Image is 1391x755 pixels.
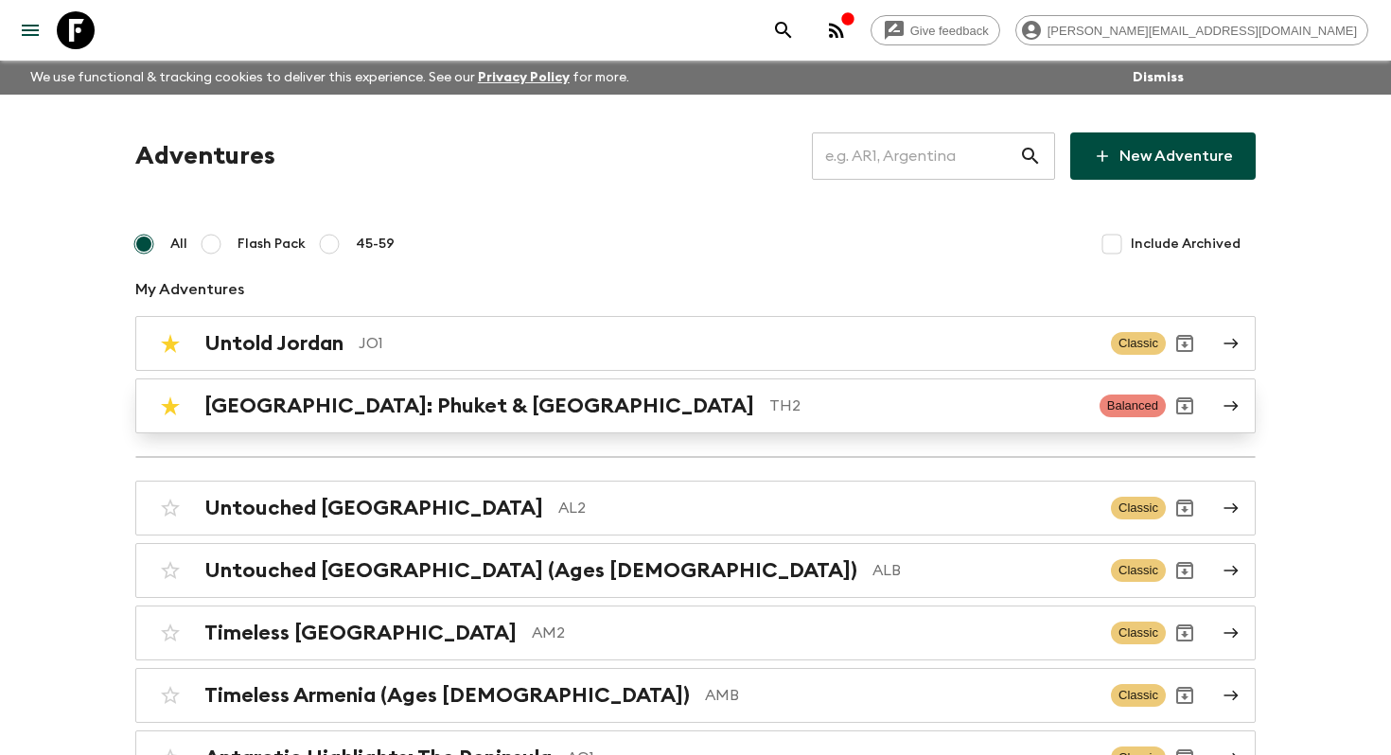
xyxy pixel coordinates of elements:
p: AM2 [532,622,1096,644]
p: AMB [705,684,1096,707]
a: Timeless Armenia (Ages [DEMOGRAPHIC_DATA])AMBClassicArchive [135,668,1256,723]
span: Classic [1111,332,1166,355]
p: TH2 [769,395,1084,417]
span: Classic [1111,684,1166,707]
a: Give feedback [871,15,1000,45]
span: [PERSON_NAME][EMAIL_ADDRESS][DOMAIN_NAME] [1037,24,1367,38]
span: 45-59 [356,235,395,254]
button: Archive [1166,489,1204,527]
h2: Untold Jordan [204,331,343,356]
span: Classic [1111,559,1166,582]
button: menu [11,11,49,49]
p: We use functional & tracking cookies to deliver this experience. See our for more. [23,61,637,95]
h1: Adventures [135,137,275,175]
h2: Untouched [GEOGRAPHIC_DATA] [204,496,543,520]
button: Archive [1166,387,1204,425]
a: [GEOGRAPHIC_DATA]: Phuket & [GEOGRAPHIC_DATA]TH2BalancedArchive [135,378,1256,433]
h2: Timeless Armenia (Ages [DEMOGRAPHIC_DATA]) [204,683,690,708]
div: [PERSON_NAME][EMAIL_ADDRESS][DOMAIN_NAME] [1015,15,1368,45]
button: Archive [1166,676,1204,714]
a: Untold JordanJO1ClassicArchive [135,316,1256,371]
span: All [170,235,187,254]
h2: [GEOGRAPHIC_DATA]: Phuket & [GEOGRAPHIC_DATA] [204,394,754,418]
span: Give feedback [900,24,999,38]
button: Archive [1166,325,1204,362]
p: My Adventures [135,278,1256,301]
h2: Timeless [GEOGRAPHIC_DATA] [204,621,517,645]
p: JO1 [359,332,1096,355]
span: Classic [1111,497,1166,519]
a: Untouched [GEOGRAPHIC_DATA] (Ages [DEMOGRAPHIC_DATA])ALBClassicArchive [135,543,1256,598]
button: Archive [1166,552,1204,589]
span: Balanced [1100,395,1166,417]
a: Untouched [GEOGRAPHIC_DATA]AL2ClassicArchive [135,481,1256,536]
p: AL2 [558,497,1096,519]
a: Timeless [GEOGRAPHIC_DATA]AM2ClassicArchive [135,606,1256,660]
button: Archive [1166,614,1204,652]
span: Classic [1111,622,1166,644]
span: Include Archived [1131,235,1241,254]
button: Dismiss [1128,64,1189,91]
a: New Adventure [1070,132,1256,180]
span: Flash Pack [238,235,306,254]
button: search adventures [765,11,802,49]
a: Privacy Policy [478,71,570,84]
input: e.g. AR1, Argentina [812,130,1019,183]
p: ALB [872,559,1096,582]
h2: Untouched [GEOGRAPHIC_DATA] (Ages [DEMOGRAPHIC_DATA]) [204,558,857,583]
